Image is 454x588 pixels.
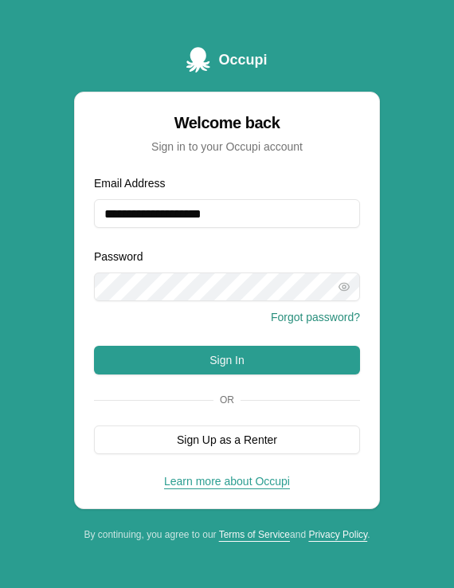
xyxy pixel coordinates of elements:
[94,177,165,190] label: Email Address
[94,346,360,374] button: Sign In
[94,139,360,155] div: Sign in to your Occupi account
[74,528,380,541] div: By continuing, you agree to our and .
[213,394,241,406] span: Or
[219,529,290,540] a: Terms of Service
[218,49,267,71] span: Occupi
[94,425,360,454] button: Sign Up as a Renter
[308,529,367,540] a: Privacy Policy
[164,475,290,488] a: Learn more about Occupi
[94,112,360,134] div: Welcome back
[186,47,267,73] a: Occupi
[271,309,360,325] button: Forgot password?
[94,250,143,263] label: Password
